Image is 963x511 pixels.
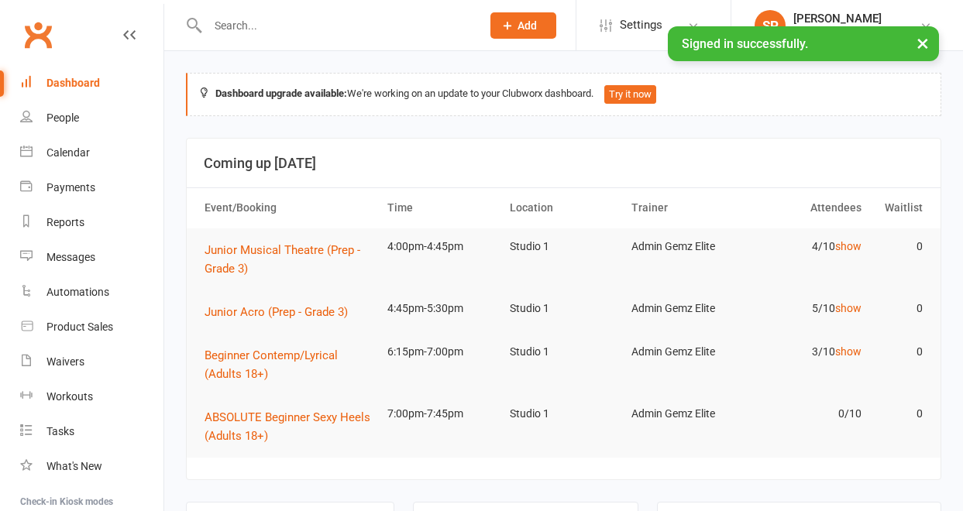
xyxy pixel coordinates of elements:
a: Product Sales [20,310,163,345]
a: Workouts [20,379,163,414]
div: Product Sales [46,321,113,333]
button: Beginner Contemp/Lyrical (Adults 18+) [205,346,373,383]
td: 0/10 [747,396,868,432]
td: 4:45pm-5:30pm [380,290,502,327]
div: Reports [46,216,84,228]
span: Junior Musical Theatre (Prep - Grade 3) [205,243,360,276]
td: 7:00pm-7:45pm [380,396,502,432]
a: show [835,302,862,314]
a: Messages [20,240,163,275]
td: 0 [868,228,930,265]
td: Admin Gemz Elite [624,290,746,327]
button: ABSOLUTE Beginner Sexy Heels (Adults 18+) [205,408,373,445]
th: Waitlist [868,188,930,228]
div: Gemz Elite Dance Studio [793,26,910,39]
div: [PERSON_NAME] [793,12,910,26]
td: 0 [868,290,930,327]
div: Automations [46,286,109,298]
a: Dashboard [20,66,163,101]
td: 4/10 [747,228,868,265]
a: Calendar [20,135,163,170]
td: 4:00pm-4:45pm [380,228,502,265]
div: Waivers [46,355,84,368]
a: show [835,240,862,252]
strong: Dashboard upgrade available: [215,87,347,99]
a: Tasks [20,414,163,449]
span: Add [518,19,537,32]
th: Time [380,188,502,228]
button: × [909,26,937,60]
th: Trainer [624,188,746,228]
button: Junior Acro (Prep - Grade 3) [205,303,359,321]
td: Studio 1 [503,290,624,327]
a: What's New [20,449,163,484]
button: Junior Musical Theatre (Prep - Grade 3) [205,241,373,278]
th: Event/Booking [198,188,380,228]
input: Search... [203,15,470,36]
td: Studio 1 [503,334,624,370]
td: Admin Gemz Elite [624,228,746,265]
button: Add [490,12,556,39]
td: Admin Gemz Elite [624,396,746,432]
div: Tasks [46,425,74,437]
h3: Coming up [DATE] [204,156,923,171]
a: Payments [20,170,163,205]
div: Messages [46,251,95,263]
div: SP [755,10,786,41]
a: Waivers [20,345,163,379]
th: Location [503,188,624,228]
a: Reports [20,205,163,240]
button: Try it now [604,85,656,104]
span: ABSOLUTE Beginner Sexy Heels (Adults 18+) [205,410,370,443]
a: People [20,101,163,135]
td: 3/10 [747,334,868,370]
td: 0 [868,396,930,432]
div: What's New [46,460,102,472]
div: Workouts [46,390,93,403]
div: Payments [46,181,95,194]
span: Beginner Contemp/Lyrical (Adults 18+) [205,348,338,381]
span: Junior Acro (Prep - Grade 3) [205,305,348,319]
a: Clubworx [19,15,57,54]
div: People [46,111,79,124]
a: Automations [20,275,163,310]
div: We're working on an update to your Clubworx dashboard. [186,73,941,116]
div: Dashboard [46,77,100,89]
span: Signed in successfully. [682,36,808,51]
span: Settings [620,8,662,43]
td: 5/10 [747,290,868,327]
td: Studio 1 [503,396,624,432]
td: 0 [868,334,930,370]
th: Attendees [747,188,868,228]
div: Calendar [46,146,90,159]
td: 6:15pm-7:00pm [380,334,502,370]
a: show [835,345,862,358]
td: Studio 1 [503,228,624,265]
td: Admin Gemz Elite [624,334,746,370]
